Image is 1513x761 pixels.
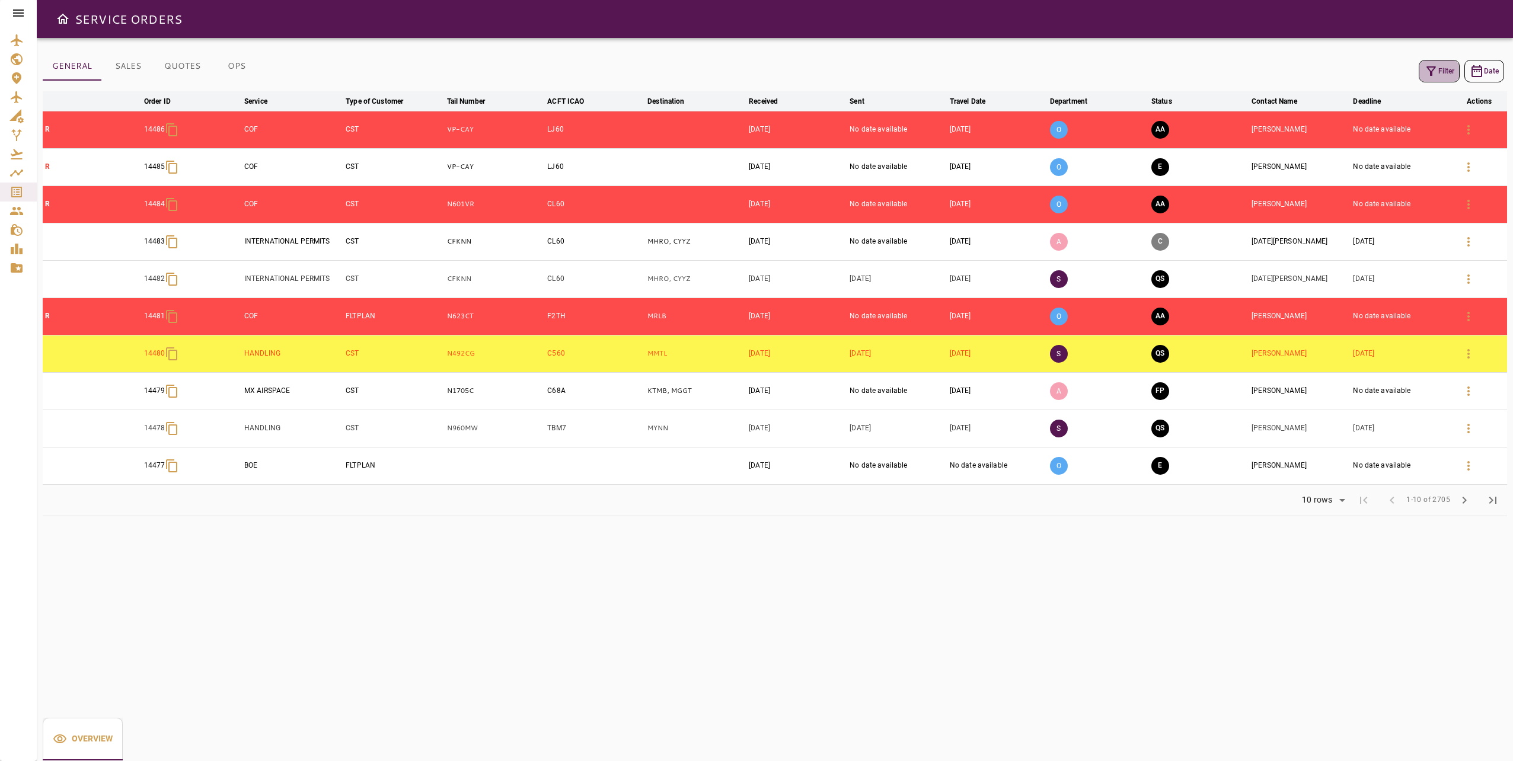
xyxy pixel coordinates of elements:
[1249,372,1351,410] td: [PERSON_NAME]
[1378,486,1406,514] span: Previous Page
[242,111,343,148] td: COF
[1454,265,1483,293] button: Details
[746,148,847,186] td: [DATE]
[1151,382,1169,400] button: FINAL PREPARATION
[947,148,1048,186] td: [DATE]
[244,94,267,108] div: Service
[43,52,263,81] div: basic tabs example
[1151,233,1169,251] button: CANCELED
[746,260,847,298] td: [DATE]
[947,111,1048,148] td: [DATE]
[1351,447,1451,484] td: No date available
[947,335,1048,372] td: [DATE]
[947,447,1048,484] td: No date available
[447,94,485,108] div: Tail Number
[343,372,444,410] td: CST
[1249,447,1351,484] td: [PERSON_NAME]
[950,94,985,108] div: Travel Date
[947,298,1048,335] td: [DATE]
[1454,302,1483,331] button: Details
[746,223,847,260] td: [DATE]
[746,186,847,223] td: [DATE]
[547,94,599,108] span: ACFT ICAO
[1249,148,1351,186] td: [PERSON_NAME]
[647,386,744,396] p: KTMB, MGGT
[1351,260,1451,298] td: [DATE]
[746,410,847,447] td: [DATE]
[1249,223,1351,260] td: [DATE][PERSON_NAME]
[1454,153,1483,181] button: Details
[1353,94,1396,108] span: Deadline
[343,447,444,484] td: FLTPLAN
[155,52,210,81] button: QUOTES
[1454,340,1483,368] button: Details
[1151,121,1169,139] button: AWAITING ASSIGNMENT
[75,9,182,28] h6: SERVICE ORDERS
[343,260,444,298] td: CST
[1249,410,1351,447] td: [PERSON_NAME]
[1050,308,1068,325] p: O
[1351,148,1451,186] td: No date available
[547,94,584,108] div: ACFT ICAO
[1249,260,1351,298] td: [DATE][PERSON_NAME]
[647,311,744,321] p: MRLB
[447,311,543,321] p: N623CT
[746,335,847,372] td: [DATE]
[1351,335,1451,372] td: [DATE]
[1151,308,1169,325] button: AWAITING ASSIGNMENT
[1454,452,1483,480] button: Details
[343,298,444,335] td: FLTPLAN
[144,423,165,433] p: 14478
[343,111,444,148] td: CST
[343,148,444,186] td: CST
[545,186,645,223] td: CL60
[43,718,123,760] div: basic tabs example
[1464,60,1504,82] button: Date
[647,348,744,359] p: MMTL
[647,94,700,108] span: Destination
[746,447,847,484] td: [DATE]
[1486,493,1500,507] span: last_page
[847,298,947,335] td: No date available
[447,162,543,172] p: VP-CAY
[1454,190,1483,219] button: Details
[45,311,139,321] p: R
[343,335,444,372] td: CST
[1151,270,1169,288] button: QUOTE SENT
[1249,186,1351,223] td: [PERSON_NAME]
[51,7,75,31] button: Open drawer
[1249,335,1351,372] td: [PERSON_NAME]
[242,410,343,447] td: HANDLING
[1050,94,1103,108] span: Department
[45,199,139,209] p: R
[647,94,684,108] div: Destination
[847,148,947,186] td: No date available
[1050,420,1068,437] p: S
[1351,111,1451,148] td: No date available
[1151,94,1172,108] div: Status
[1353,94,1381,108] div: Deadline
[847,372,947,410] td: No date available
[545,372,645,410] td: C68A
[1050,233,1068,251] p: A
[847,223,947,260] td: No date available
[1050,382,1068,400] p: A
[847,410,947,447] td: [DATE]
[1406,494,1450,506] span: 1-10 of 2705
[43,718,123,760] button: Overview
[847,111,947,148] td: No date available
[343,410,444,447] td: CST
[1351,186,1451,223] td: No date available
[847,260,947,298] td: [DATE]
[1450,486,1479,514] span: Next Page
[1479,486,1507,514] span: Last Page
[1351,298,1451,335] td: No date available
[447,94,500,108] span: Tail Number
[144,386,165,396] p: 14479
[144,274,165,284] p: 14482
[847,447,947,484] td: No date available
[746,372,847,410] td: [DATE]
[447,124,543,135] p: VP-CAY
[749,94,778,108] div: Received
[947,260,1048,298] td: [DATE]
